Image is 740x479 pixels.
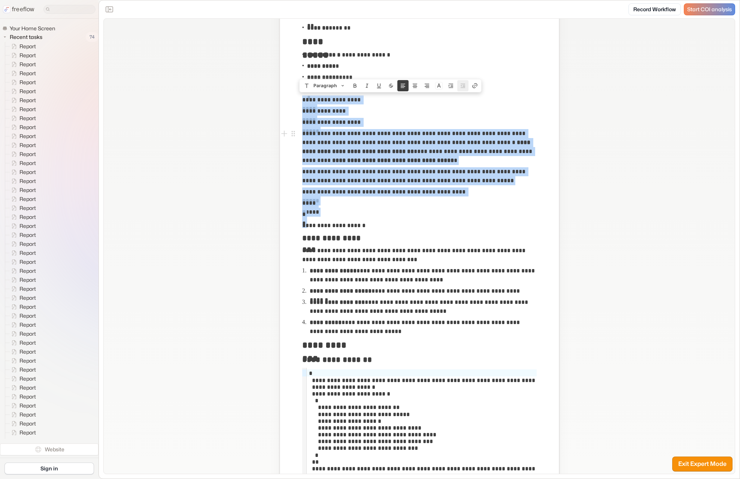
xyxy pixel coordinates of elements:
a: Report [5,320,39,329]
span: Report [18,303,38,311]
a: freeflow [3,5,34,14]
a: Report [5,419,39,428]
span: Report [18,285,38,293]
button: Colors [433,80,445,91]
span: Report [18,330,38,338]
span: Report [18,70,38,77]
span: Report [18,222,38,230]
span: Report [18,357,38,364]
a: Report [5,222,39,231]
span: Recent tasks [8,33,45,41]
span: Report [18,159,38,167]
a: Report [5,437,39,446]
span: Report [18,106,38,113]
button: Close the sidebar [103,3,115,15]
button: Align text left [397,80,409,91]
button: Align text right [421,80,433,91]
a: Report [5,275,39,284]
span: Report [18,393,38,400]
a: Record Workflow [628,3,681,15]
a: Your Home Screen [2,25,58,32]
button: Open block menu [289,129,298,138]
a: Report [5,293,39,302]
button: Exit Expert Mode [672,457,733,472]
a: Report [5,338,39,347]
span: Report [18,204,38,212]
span: Report [18,52,38,59]
span: Report [18,249,38,257]
button: Bold [349,80,361,91]
a: Report [5,132,39,141]
a: Sign in [4,463,94,475]
a: Report [5,311,39,320]
a: Report [5,186,39,195]
span: Report [18,429,38,436]
a: Report [5,213,39,222]
span: Report [18,312,38,320]
span: Report [18,132,38,140]
a: Report [5,204,39,213]
span: Start COI analysis [687,6,732,13]
button: Recent tasks [2,33,45,42]
button: Unnest block [457,80,468,91]
a: Report [5,42,39,51]
span: Report [18,339,38,347]
button: Strike [385,80,397,91]
a: Start COI analysis [684,3,735,15]
span: 74 [86,32,98,42]
a: Report [5,392,39,401]
span: Report [18,177,38,185]
a: Report [5,69,39,78]
a: Report [5,114,39,123]
span: Report [18,348,38,356]
span: Report [18,141,38,149]
span: Report [18,79,38,86]
button: Nest block [445,80,457,91]
span: Paragraph [313,80,337,91]
span: Report [18,186,38,194]
a: Report [5,195,39,204]
a: Report [5,401,39,410]
span: Report [18,213,38,221]
a: Report [5,302,39,311]
a: Report [5,141,39,150]
a: Report [5,257,39,266]
span: Report [18,402,38,409]
a: Report [5,329,39,338]
span: Report [18,195,38,203]
a: Report [5,105,39,114]
a: Report [5,51,39,60]
button: Underline [373,80,385,91]
span: Report [18,411,38,418]
span: Report [18,375,38,382]
span: Report [18,420,38,427]
span: Report [18,88,38,95]
span: Report [18,150,38,158]
a: Report [5,123,39,132]
button: Create link [469,80,480,91]
a: Report [5,383,39,392]
a: Report [5,78,39,87]
a: Report [5,410,39,419]
span: Report [18,258,38,266]
a: Report [5,159,39,168]
a: Report [5,231,39,239]
a: Report [5,374,39,383]
a: Report [5,150,39,159]
button: Paragraph [300,80,349,91]
span: Report [18,240,38,248]
span: Report [18,438,38,445]
span: Report [18,231,38,239]
a: Report [5,428,39,437]
span: Report [18,61,38,68]
span: Report [18,97,38,104]
span: Report [18,267,38,275]
span: Report [18,294,38,302]
a: Report [5,284,39,293]
span: Your Home Screen [8,25,57,32]
button: Align text center [409,80,421,91]
p: freeflow [12,5,34,14]
span: Report [18,384,38,391]
a: Report [5,87,39,96]
span: Report [18,168,38,176]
